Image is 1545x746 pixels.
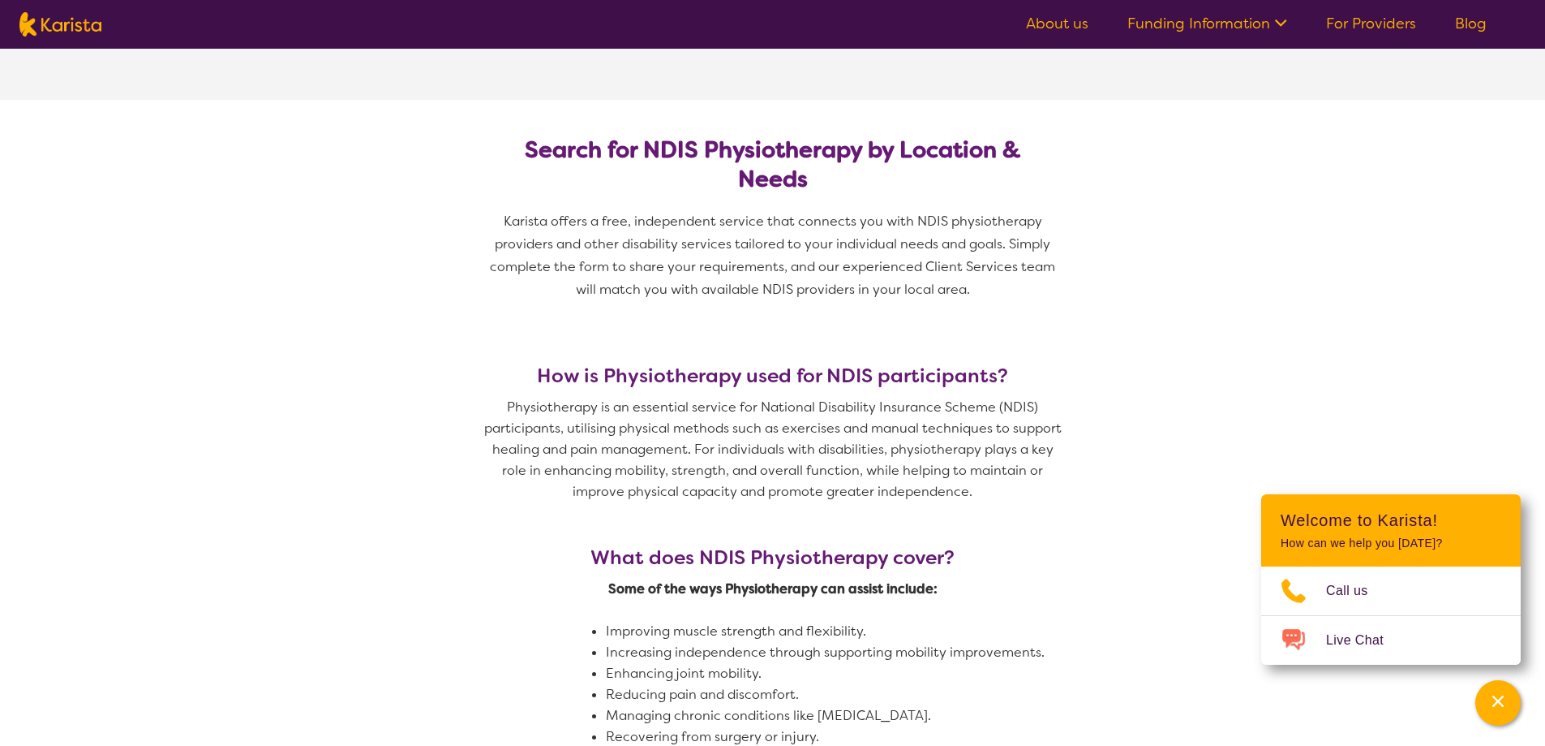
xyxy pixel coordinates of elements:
[500,546,1045,569] h3: What does NDIS Physiotherapy cover?
[481,210,1065,301] p: Karista offers a free, independent service that connects you with NDIS physiotherapy providers an...
[1475,680,1521,726] button: Channel Menu
[1326,628,1403,653] span: Live Chat
[606,642,1150,663] li: Increasing independence through supporting mobility improvements.
[1455,14,1487,33] a: Blog
[19,12,101,37] img: Karista logo
[606,684,1150,705] li: Reducing pain and discomfort.
[1326,579,1388,603] span: Call us
[1261,567,1521,665] ul: Choose channel
[608,580,938,597] span: Some of the ways Physiotherapy can assist include:
[606,705,1150,727] li: Managing chronic conditions like [MEDICAL_DATA].
[1127,14,1287,33] a: Funding Information
[606,663,1150,684] li: Enhancing joint mobility.
[1026,14,1088,33] a: About us
[500,136,1045,194] h2: Search for NDIS Physiotherapy by Location & Needs
[1281,511,1501,530] h2: Welcome to Karista!
[1261,494,1521,665] div: Channel Menu
[606,621,1150,642] li: Improving muscle strength and flexibility.
[1326,14,1416,33] a: For Providers
[481,397,1065,502] p: Physiotherapy is an essential service for National Disability Insurance Scheme (NDIS) participant...
[481,364,1065,387] h3: How is Physiotherapy used for NDIS participants?
[1281,537,1501,550] p: How can we help you [DATE]?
